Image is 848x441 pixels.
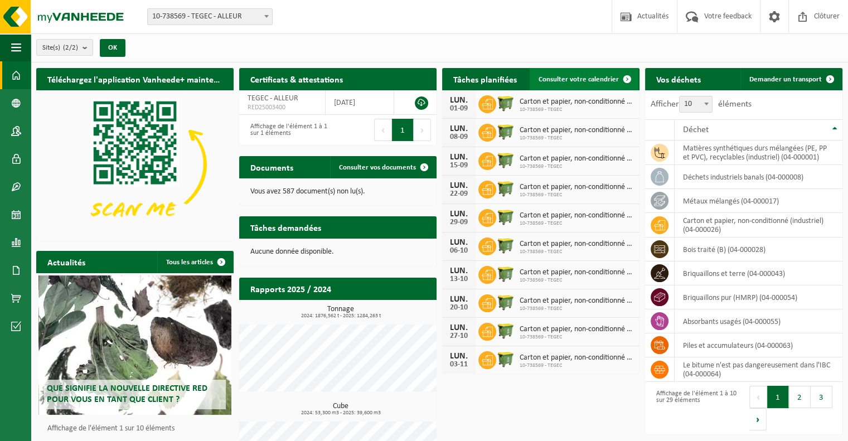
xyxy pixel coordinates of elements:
[36,68,234,90] h2: Téléchargez l'application Vanheede+ maintenant!
[520,297,634,306] span: Carton et papier, non-conditionné (industriel)
[679,96,713,113] span: 10
[47,425,228,433] p: Affichage de l'élément 1 sur 10 éléments
[496,264,515,283] img: WB-1100-HPE-GN-50
[448,361,470,369] div: 03-11
[448,133,470,141] div: 08-09
[520,353,634,362] span: Carton et papier, non-conditionné (industriel)
[392,119,414,141] button: 1
[245,313,437,319] span: 2024: 1876,562 t - 2025: 1284,263 t
[239,68,354,90] h2: Certificats & attestations
[147,8,273,25] span: 10-738569 - TEGEC - ALLEUR
[496,151,515,169] img: WB-1100-HPE-GN-50
[47,384,207,404] span: Que signifie la nouvelle directive RED pour vous en tant que client ?
[675,285,842,309] td: briquaillons pur (HMRP) (04-000054)
[520,277,634,284] span: 10-738569 - TEGEC
[36,39,93,56] button: Site(s)(2/2)
[36,90,234,239] img: Download de VHEPlus App
[749,76,822,83] span: Demander un transport
[100,39,125,57] button: OK
[248,94,298,103] span: TEGEC - ALLEUR
[675,309,842,333] td: absorbants usagés (04-000055)
[520,325,634,334] span: Carton et papier, non-conditionné (industriel)
[675,238,842,261] td: bois traité (B) (04-000028)
[339,164,416,171] span: Consulter vos documents
[683,125,709,134] span: Déchet
[448,190,470,198] div: 22-09
[496,350,515,369] img: WB-1100-HPE-GN-50
[675,213,842,238] td: carton et papier, non-conditionné (industriel) (04-000026)
[789,386,811,408] button: 2
[448,219,470,226] div: 29-09
[675,261,842,285] td: briquaillons et terre (04-000043)
[250,248,425,256] p: Aucune donnée disponible.
[520,154,634,163] span: Carton et papier, non-conditionné (industriel)
[374,119,392,141] button: Previous
[448,210,470,219] div: LUN.
[326,90,394,115] td: [DATE]
[767,386,789,408] button: 1
[239,278,342,299] h2: Rapports 2025 / 2024
[496,122,515,141] img: WB-1100-HPE-GN-50
[520,362,634,369] span: 10-738569 - TEGEC
[749,386,767,408] button: Previous
[340,299,435,322] a: Consulter les rapports
[414,119,431,141] button: Next
[239,216,332,238] h2: Tâches demandées
[239,156,304,178] h2: Documents
[520,98,634,106] span: Carton et papier, non-conditionné (industriel)
[675,333,842,357] td: Piles et accumulateurs (04-000063)
[448,275,470,283] div: 13-10
[448,105,470,113] div: 01-09
[520,306,634,312] span: 10-738569 - TEGEC
[520,183,634,192] span: Carton et papier, non-conditionné (industriel)
[530,68,638,90] a: Consulter votre calendrier
[740,68,841,90] a: Demander un transport
[448,247,470,255] div: 06-10
[448,323,470,332] div: LUN.
[520,135,634,142] span: 10-738569 - TEGEC
[520,268,634,277] span: Carton et papier, non-conditionné (industriel)
[520,334,634,341] span: 10-738569 - TEGEC
[675,165,842,189] td: déchets industriels banals (04-000008)
[520,211,634,220] span: Carton et papier, non-conditionné (industriel)
[248,103,317,112] span: RED25003400
[496,293,515,312] img: WB-1100-HPE-GN-50
[448,162,470,169] div: 15-09
[448,332,470,340] div: 27-10
[645,68,712,90] h2: Vos déchets
[245,306,437,319] h3: Tonnage
[496,321,515,340] img: WB-1100-HPE-GN-50
[675,140,842,165] td: matières synthétiques durs mélangées (PE, PP et PVC), recyclables (industriel) (04-000001)
[448,352,470,361] div: LUN.
[520,126,634,135] span: Carton et papier, non-conditionné (industriel)
[520,220,634,227] span: 10-738569 - TEGEC
[520,106,634,113] span: 10-738569 - TEGEC
[520,240,634,249] span: Carton et papier, non-conditionné (industriel)
[749,408,767,430] button: Next
[651,385,738,432] div: Affichage de l'élément 1 à 10 sur 29 éléments
[448,181,470,190] div: LUN.
[520,163,634,170] span: 10-738569 - TEGEC
[520,249,634,255] span: 10-738569 - TEGEC
[250,188,425,196] p: Vous avez 587 document(s) non lu(s).
[245,403,437,416] h3: Cube
[157,251,232,273] a: Tous les articles
[448,295,470,304] div: LUN.
[651,100,752,109] label: Afficher éléments
[496,236,515,255] img: WB-1100-HPE-GN-50
[675,357,842,382] td: Le bitume n'est pas dangereusement dans l'IBC (04-000064)
[496,94,515,113] img: WB-1100-HPE-GN-50
[245,118,332,142] div: Affichage de l'élément 1 à 1 sur 1 éléments
[245,410,437,416] span: 2024: 53,300 m3 - 2025: 39,600 m3
[496,207,515,226] img: WB-1100-HPE-GN-50
[448,153,470,162] div: LUN.
[448,96,470,105] div: LUN.
[675,189,842,213] td: métaux mélangés (04-000017)
[448,304,470,312] div: 20-10
[448,266,470,275] div: LUN.
[330,156,435,178] a: Consulter vos documents
[448,238,470,247] div: LUN.
[539,76,619,83] span: Consulter votre calendrier
[38,275,232,415] a: Que signifie la nouvelle directive RED pour vous en tant que client ?
[448,124,470,133] div: LUN.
